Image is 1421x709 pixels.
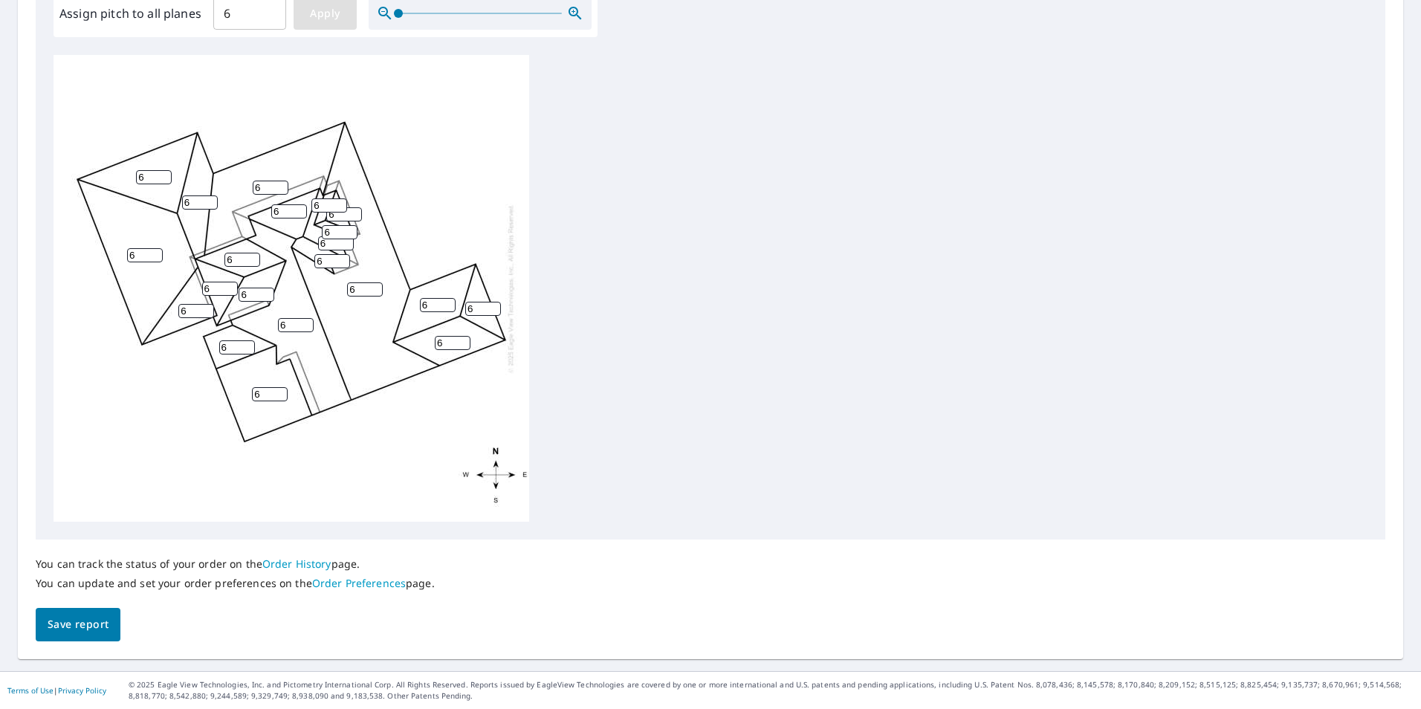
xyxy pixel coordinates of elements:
[7,686,106,695] p: |
[129,679,1414,702] p: © 2025 Eagle View Technologies, Inc. and Pictometry International Corp. All Rights Reserved. Repo...
[305,4,345,23] span: Apply
[58,685,106,696] a: Privacy Policy
[7,685,54,696] a: Terms of Use
[48,615,109,634] span: Save report
[59,4,201,22] label: Assign pitch to all planes
[36,557,435,571] p: You can track the status of your order on the page.
[312,576,406,590] a: Order Preferences
[36,608,120,641] button: Save report
[262,557,331,571] a: Order History
[36,577,435,590] p: You can update and set your order preferences on the page.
